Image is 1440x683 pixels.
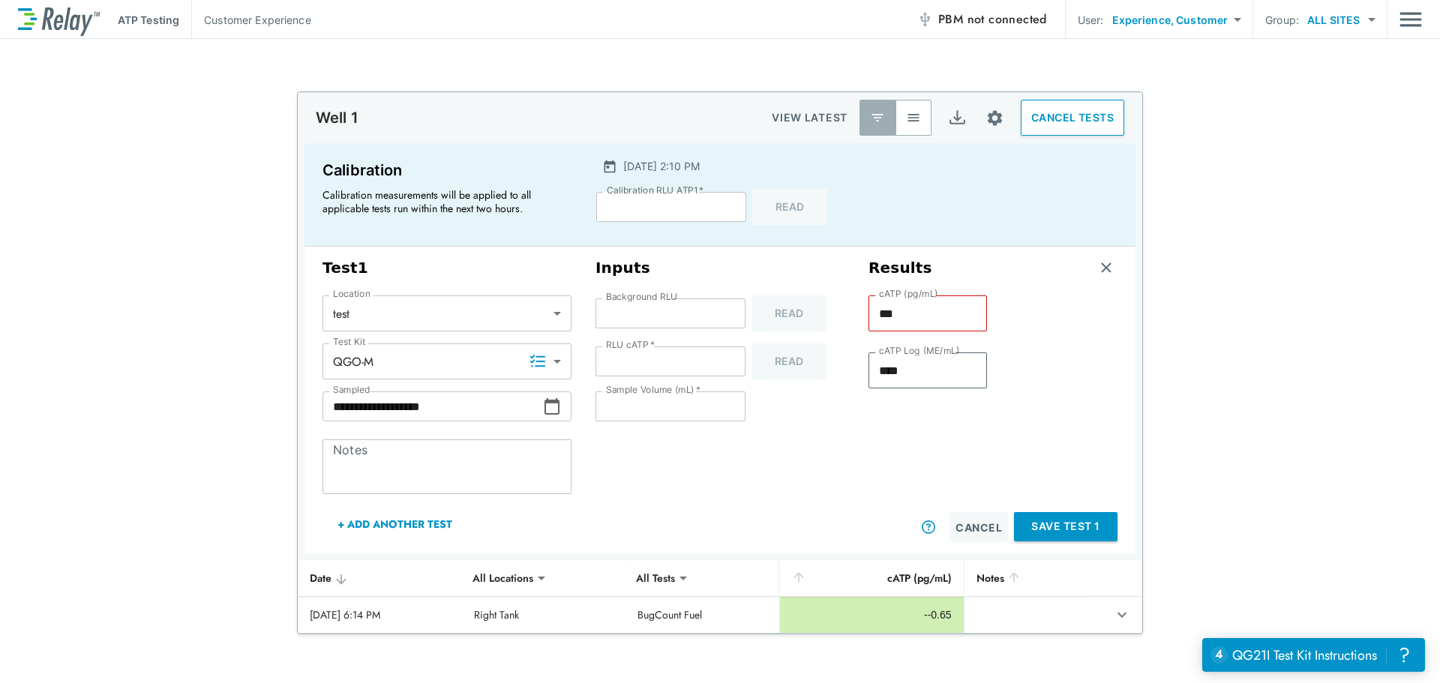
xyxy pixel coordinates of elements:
[917,12,932,27] img: Offline Icon
[1021,100,1124,136] button: CANCEL TESTS
[879,346,959,356] label: cATP Log (ME/mL)
[906,110,921,125] img: View All
[625,597,779,633] td: BugCount Fuel
[18,4,100,36] img: LuminUltra Relay
[595,259,844,277] h3: Inputs
[322,259,571,277] h3: Test 1
[322,506,467,542] button: + Add Another Test
[606,385,700,395] label: Sample Volume (mL)
[462,563,544,593] div: All Locations
[948,109,967,127] img: Export Icon
[967,10,1047,28] span: not connected
[310,607,450,622] div: [DATE] 6:14 PM
[976,569,1073,587] div: Notes
[868,259,932,277] h3: Results
[623,158,700,174] p: [DATE] 2:10 PM
[462,597,625,633] td: Right Tank
[1399,5,1422,34] button: Main menu
[870,110,885,125] img: Latest
[333,337,366,347] label: Test Kit
[322,158,569,182] p: Calibration
[316,109,358,127] p: Well 1
[949,512,1008,542] button: Cancel
[911,4,1053,34] button: PBM not connected
[606,292,677,302] label: Background RLU
[1014,512,1117,541] button: Save Test 1
[322,391,543,421] input: Choose date, selected date is Sep 11, 2025
[333,385,370,395] label: Sampled
[1265,12,1299,28] p: Group:
[322,298,571,328] div: test
[1202,638,1425,672] iframe: Resource center
[985,109,1004,127] img: Settings Icon
[1078,12,1104,28] p: User:
[625,563,685,593] div: All Tests
[772,109,847,127] p: VIEW LATEST
[792,607,951,622] div: --0.65
[791,569,951,587] div: cATP (pg/mL)
[298,560,1142,634] table: sticky table
[298,560,462,597] th: Date
[1109,602,1135,628] button: expand row
[322,188,562,215] p: Calibration measurements will be applied to all applicable tests run within the next two hours.
[1399,5,1422,34] img: Drawer Icon
[606,340,655,350] label: RLU cATP
[322,346,571,376] div: QGO-M
[118,12,179,28] p: ATP Testing
[607,185,703,196] label: Calibration RLU ATP1
[938,9,1047,30] span: PBM
[333,289,370,299] label: Location
[975,98,1015,138] button: Site setup
[879,289,938,299] label: cATP (pg/mL)
[602,159,617,174] img: Calender Icon
[204,12,311,28] p: Customer Experience
[1099,260,1114,275] img: Remove
[939,100,975,136] button: Export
